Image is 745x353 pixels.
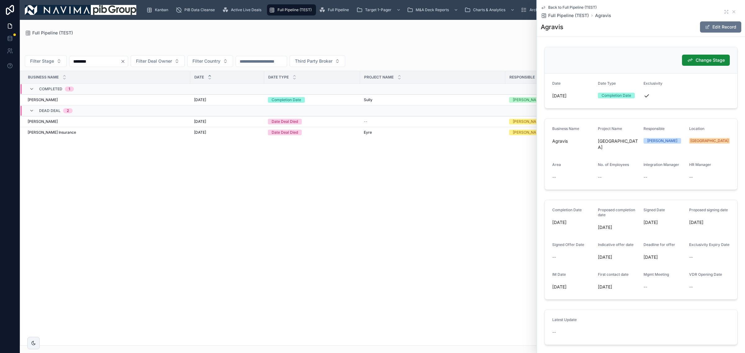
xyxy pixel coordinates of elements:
a: Full Pipeline [317,4,353,16]
span: Proposed completion date [598,208,635,217]
a: Completion Date [268,97,356,103]
div: 2 [67,108,69,113]
div: scrollable content [141,3,720,17]
span: VDR Opening Date [689,272,722,277]
a: Charts & Analytics [463,4,518,16]
span: -- [364,119,368,124]
span: M&A Deck Reports [416,7,449,12]
div: [PERSON_NAME] [647,138,677,144]
a: Active Live Deals [220,4,266,16]
span: [DATE] [552,219,593,226]
span: Target 1-Pager [365,7,391,12]
a: Archived Deals [519,4,561,16]
span: -- [689,174,693,180]
span: Area [552,162,561,167]
span: [GEOGRAPHIC_DATA] [598,138,639,150]
div: Completion Date [272,97,301,103]
a: [PERSON_NAME] [28,119,187,124]
a: Agravis [595,12,611,19]
span: [DATE] [194,130,206,135]
div: 1 [69,87,70,92]
span: [PERSON_NAME] [28,119,58,124]
span: [DATE] [643,254,684,260]
span: [DATE] [552,284,593,290]
span: Latest Update [552,317,577,322]
span: No. of Employees [598,162,629,167]
span: Responsible [509,75,535,80]
img: App logo [25,5,136,15]
span: -- [552,254,556,260]
a: [DATE] [194,119,260,124]
div: [PERSON_NAME] [513,119,543,124]
span: Agravis [552,138,593,144]
span: [DATE] [598,224,639,230]
span: Eyre [364,130,372,135]
button: Select Button [25,55,67,67]
div: [GEOGRAPHIC_DATA] [690,138,729,144]
span: Charts & Analytics [473,7,505,12]
a: Target 1-Pager [354,4,404,16]
span: Project Name [364,75,394,80]
span: [PERSON_NAME] [28,97,58,102]
div: Date Deal Died [272,130,298,135]
span: Third Party Broker [295,58,332,64]
button: Select Button [290,55,345,67]
div: [PERSON_NAME] [513,130,543,135]
a: Full Pipeline (TEST) [267,4,316,16]
span: Signed Date [643,208,665,212]
span: [DATE] [643,219,684,226]
a: Date Deal Died [268,119,356,124]
span: Mgmt Meeting [643,272,669,277]
span: -- [643,174,647,180]
span: Exclusivity [643,81,662,86]
a: Back to Full Pipeline (TEST) [541,5,597,10]
span: IM Date [552,272,566,277]
span: Full Pipeline (TEST) [32,30,73,36]
span: [PERSON_NAME] Insurance [28,130,76,135]
span: Active Live Deals [231,7,261,12]
span: -- [552,329,556,335]
span: Full Pipeline [328,7,349,12]
a: [PERSON_NAME] [28,97,187,102]
a: M&A Deck Reports [405,4,461,16]
span: Filter Country [192,58,220,64]
span: [DATE] [598,254,639,260]
span: Kanban [155,7,168,12]
span: Filter Deal Owner [136,58,172,64]
span: Integration Manager [643,162,679,167]
span: First contact date [598,272,629,277]
span: Filter Stage [30,58,54,64]
span: [DATE] [194,97,206,102]
button: Edit Record [700,21,741,33]
span: Responsible [643,126,665,131]
span: HR Manager [689,162,711,167]
a: [PERSON_NAME] Insurance [28,130,187,135]
a: Kanban [144,4,173,16]
a: [DATE] [194,97,260,102]
a: -- [364,119,502,124]
span: -- [598,174,602,180]
div: Date Deal Died [272,119,298,124]
a: [PERSON_NAME] [509,119,611,124]
h1: Agravis [541,23,563,31]
span: Proposed signing date [689,208,728,212]
span: Change Stage [696,57,725,63]
span: [DATE] [689,219,730,226]
span: -- [689,284,693,290]
span: Date [194,75,204,80]
span: Date Type [598,81,616,86]
span: Deadline for offer [643,242,675,247]
span: Date Type [268,75,289,80]
a: Full Pipeline (TEST) [541,12,589,19]
span: Completed [39,87,62,92]
span: -- [689,254,693,260]
span: Full Pipeline (TEST) [548,12,589,19]
span: Exclusivity Expiry Date [689,242,729,247]
div: [PERSON_NAME] [513,97,543,103]
span: Signed Offer Date [552,242,584,247]
a: PIB Data Cleanse [174,4,219,16]
span: Project Name [598,126,622,131]
span: Indicative offer date [598,242,634,247]
a: Sully [364,97,502,102]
